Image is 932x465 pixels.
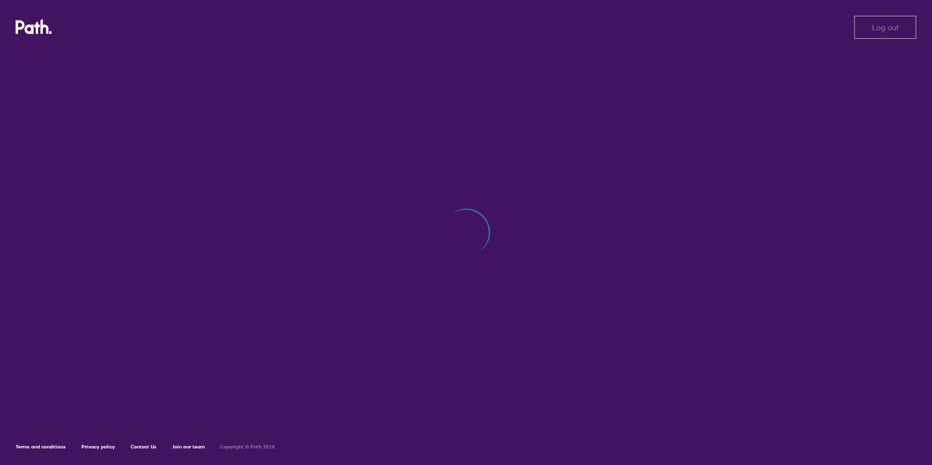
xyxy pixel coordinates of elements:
[872,23,899,32] span: Log out
[172,444,205,450] a: Join our team
[854,16,916,39] button: Log out
[81,444,115,450] a: Privacy policy
[220,444,275,450] h6: Copyright © Path 2018
[16,444,66,450] a: Terms and conditions
[131,444,156,450] a: Contact Us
